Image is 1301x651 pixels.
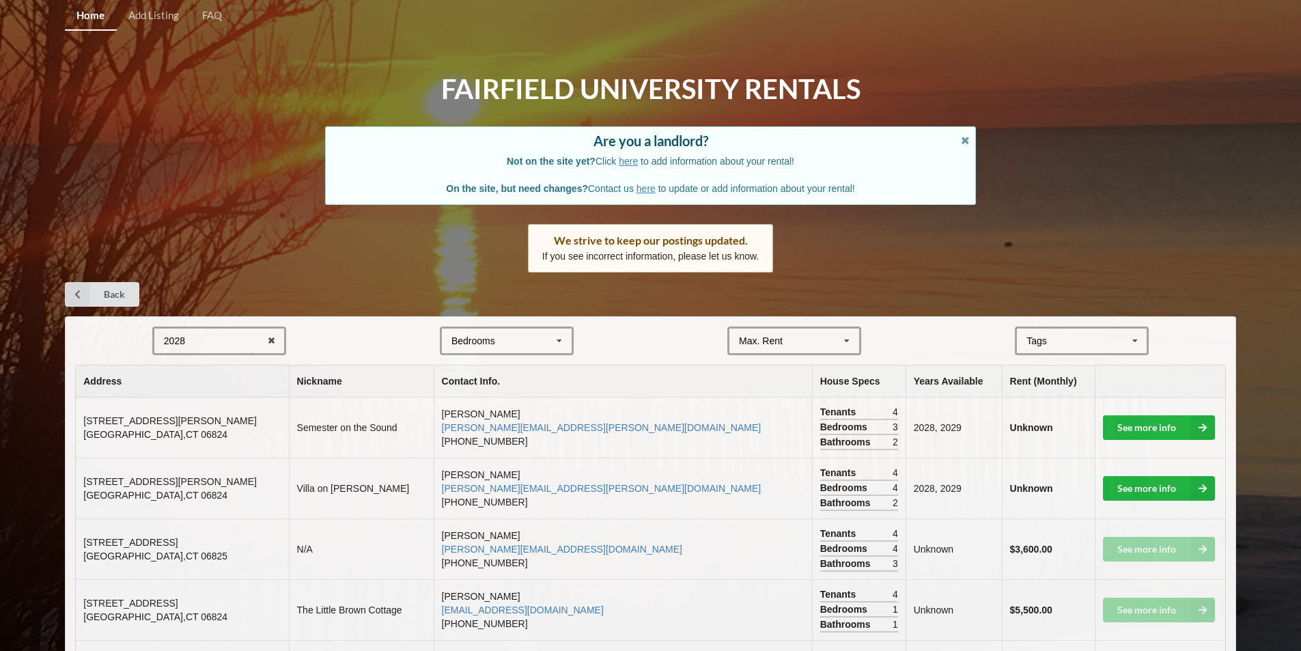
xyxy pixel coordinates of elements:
span: Bedrooms [820,420,871,434]
span: 4 [893,466,898,480]
span: 1 [893,602,898,616]
span: Bedrooms [820,602,871,616]
div: 2028 [164,336,185,346]
a: [PERSON_NAME][EMAIL_ADDRESS][PERSON_NAME][DOMAIN_NAME] [442,422,761,433]
td: [PERSON_NAME] [PHONE_NUMBER] [434,518,812,579]
span: 4 [893,542,898,555]
span: Tenants [820,405,860,419]
span: Bathrooms [820,435,874,449]
td: Unknown [906,579,1002,640]
span: Tenants [820,587,860,601]
span: 2 [893,435,898,449]
td: Villa on [PERSON_NAME] [289,458,434,518]
b: Unknown [1010,422,1053,433]
th: Address [76,365,288,398]
span: [STREET_ADDRESS][PERSON_NAME] [83,415,257,426]
td: The Little Brown Cottage [289,579,434,640]
span: 4 [893,481,898,495]
div: We strive to keep our postings updated. [542,234,759,247]
span: [STREET_ADDRESS] [83,537,178,548]
b: $3,600.00 [1010,544,1052,555]
div: Bedrooms [451,336,495,346]
td: [PERSON_NAME] [PHONE_NUMBER] [434,398,812,458]
span: 4 [893,527,898,540]
span: [GEOGRAPHIC_DATA] , CT 06824 [83,611,227,622]
td: [PERSON_NAME] [PHONE_NUMBER] [434,579,812,640]
span: 2 [893,496,898,510]
p: If you see incorrect information, please let us know. [542,249,759,263]
th: Rent (Monthly) [1002,365,1095,398]
span: [GEOGRAPHIC_DATA] , CT 06824 [83,429,227,440]
span: Bathrooms [820,496,874,510]
span: Bathrooms [820,557,874,570]
div: Are you a landlord? [339,134,962,148]
span: [STREET_ADDRESS] [83,598,178,609]
div: Max. Rent [739,336,783,346]
span: Contact us to update or add information about your rental! [446,183,854,194]
th: House Specs [812,365,906,398]
span: Bedrooms [820,481,871,495]
a: [PERSON_NAME][EMAIL_ADDRESS][PERSON_NAME][DOMAIN_NAME] [442,483,761,494]
a: Home [65,1,116,31]
td: Unknown [906,518,1002,579]
td: [PERSON_NAME] [PHONE_NUMBER] [434,458,812,518]
span: 3 [893,420,898,434]
th: Years Available [906,365,1002,398]
div: Tags [1023,333,1067,349]
span: [GEOGRAPHIC_DATA] , CT 06824 [83,490,227,501]
a: See more info [1103,476,1215,501]
a: See more info [1103,415,1215,440]
a: here [636,183,656,194]
a: Add Listing [117,1,191,31]
td: Semester on the Sound [289,398,434,458]
span: Bathrooms [820,618,874,631]
a: here [619,156,638,167]
td: 2028, 2029 [906,398,1002,458]
b: $5,500.00 [1010,605,1052,615]
b: Unknown [1010,483,1053,494]
a: [PERSON_NAME][EMAIL_ADDRESS][DOMAIN_NAME] [442,544,682,555]
h1: Fairfield University Rentals [441,72,861,107]
span: Click to add information about your rental! [507,156,794,167]
span: 3 [893,557,898,570]
b: On the site, but need changes? [446,183,588,194]
span: [STREET_ADDRESS][PERSON_NAME] [83,476,257,487]
a: [EMAIL_ADDRESS][DOMAIN_NAME] [442,605,604,615]
span: 4 [893,405,898,419]
span: Tenants [820,527,860,540]
td: N/A [289,518,434,579]
span: Tenants [820,466,860,480]
span: 1 [893,618,898,631]
th: Nickname [289,365,434,398]
span: [GEOGRAPHIC_DATA] , CT 06825 [83,551,227,562]
b: Not on the site yet? [507,156,596,167]
span: 4 [893,587,898,601]
a: FAQ [191,1,234,31]
span: Bedrooms [820,542,871,555]
td: 2028, 2029 [906,458,1002,518]
a: Back [65,282,139,307]
th: Contact Info. [434,365,812,398]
